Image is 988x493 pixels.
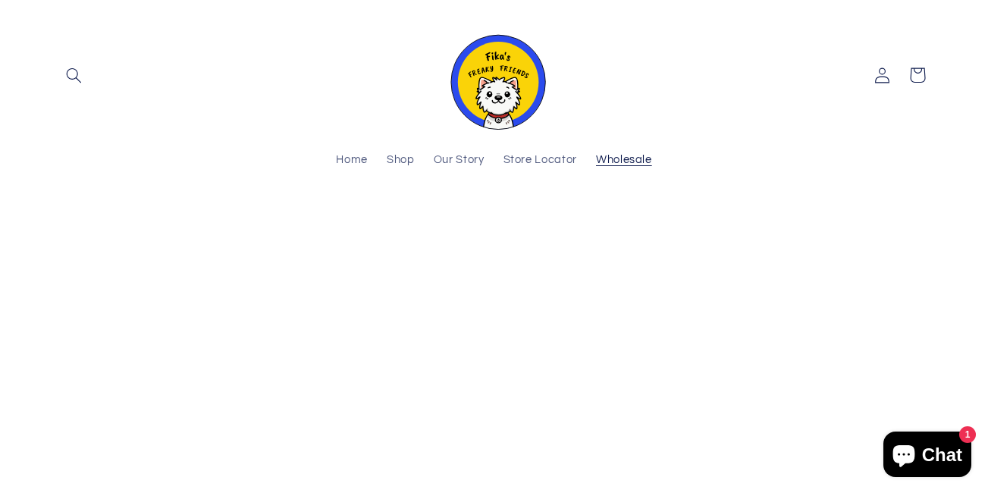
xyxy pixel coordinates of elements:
inbox-online-store-chat: Shopify online store chat [879,432,976,481]
a: Shop [377,144,424,177]
img: Fika's Freaky Friends [441,21,547,130]
span: Our Story [434,153,485,168]
span: Shop [387,153,415,168]
a: Fika's Freaky Friends [435,15,554,136]
a: Home [327,144,378,177]
a: Wholesale [586,144,661,177]
summary: Search [56,58,91,93]
a: Our Story [424,144,494,177]
span: Wholesale [596,153,652,168]
span: Home [336,153,368,168]
a: Store Locator [494,144,586,177]
span: Store Locator [503,153,577,168]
